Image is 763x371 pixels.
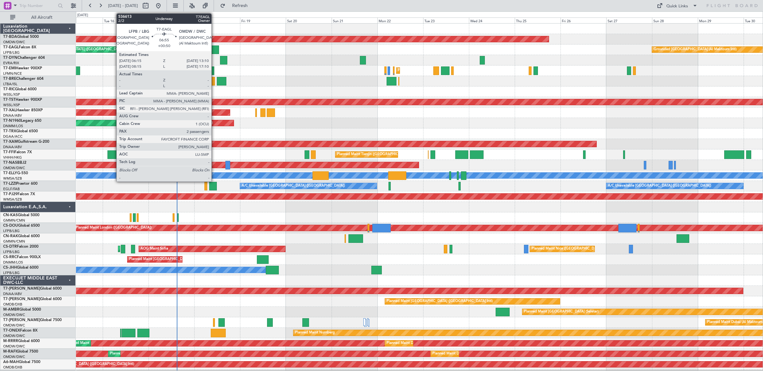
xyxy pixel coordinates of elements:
div: Sat 20 [286,17,332,23]
a: OMDW/DWC [3,333,25,338]
a: DNMM/LOS [3,260,23,265]
div: Sat 27 [606,17,652,23]
a: OMDW/DWC [3,344,25,349]
a: T7-BDAGlobal 5000 [3,35,39,39]
a: LFMN/NCE [3,71,22,76]
div: AOG Maint Sofia [141,244,168,254]
span: T7-BDA [3,35,17,39]
div: Planned Maint [US_STATE] ([GEOGRAPHIC_DATA]) [43,45,125,54]
div: Planned Maint Tianjin ([GEOGRAPHIC_DATA]) [337,150,411,159]
a: T7-ONEXFalcon 8X [3,329,38,333]
div: AOG Maint London ([GEOGRAPHIC_DATA]) [141,118,213,128]
span: T7-XAL [3,108,16,112]
a: LFPB/LBG [3,229,20,233]
a: OMDB/DXB [3,302,22,307]
a: VHHH/HKG [3,155,22,160]
span: T7-TST [3,98,16,102]
span: All Aircraft [17,15,67,20]
span: CS-DOU [3,224,18,228]
div: Fri 26 [560,17,606,23]
div: [DATE] [77,13,88,18]
span: T7-N1960 [3,119,21,123]
div: Planned Maint London ([GEOGRAPHIC_DATA]) [76,223,152,233]
a: DGAA/ACC [3,134,23,139]
div: Tue 23 [423,17,469,23]
a: CS-JHHGlobal 6000 [3,266,38,270]
div: Wed 24 [469,17,515,23]
a: GMMN/CMN [3,239,25,244]
a: T7-BREChallenger 604 [3,77,44,81]
span: CS-RRC [3,255,17,259]
a: M-RRRRGlobal 6000 [3,339,40,343]
div: Unplanned Maint [GEOGRAPHIC_DATA] (Riga Intl) [120,55,201,65]
a: DNMM/LOS [3,124,23,128]
a: T7-[PERSON_NAME]Global 7500 [3,318,62,322]
div: Thu 18 [194,17,240,23]
div: Tue 16 [103,17,148,23]
div: Fri 19 [240,17,286,23]
span: T7-[PERSON_NAME] [3,297,40,301]
a: T7-EAGLFalcon 8X [3,45,36,49]
a: OMDW/DWC [3,313,25,317]
div: Planned Maint [GEOGRAPHIC_DATA] ([GEOGRAPHIC_DATA] Intl) [387,297,493,306]
span: T7-FFI [3,150,14,154]
a: WMSA/SZB [3,176,22,181]
button: Refresh [217,1,255,11]
span: T7-ELLY [3,171,17,175]
div: A/C Unavailable [GEOGRAPHIC_DATA] ([GEOGRAPHIC_DATA]) [608,181,711,191]
span: CS-DTR [3,245,17,249]
a: T7-TSTHawker 900XP [3,98,42,102]
span: A6-MAH [3,360,19,364]
div: Grounded [GEOGRAPHIC_DATA] (Al Maktoum Intl) [654,45,737,54]
a: CS-RRCFalcon 900LX [3,255,41,259]
span: CN-RAK [3,234,18,238]
a: A6-MAHGlobal 7500 [3,360,40,364]
span: CN-KAS [3,213,18,217]
span: M-RAFI [3,350,17,354]
a: M-AMBRGlobal 5000 [3,308,41,312]
a: LFPB/LBG [3,271,20,275]
a: T7-NASBBJ2 [3,161,26,165]
span: T7-PJ29 [3,192,17,196]
a: T7-N1960Legacy 650 [3,119,41,123]
a: T7-ELLYG-550 [3,171,28,175]
a: EVRA/RIX [3,61,19,65]
div: Planned Maint [GEOGRAPHIC_DATA] ([GEOGRAPHIC_DATA]) [129,255,229,264]
div: Planned Maint Dubai (Al Maktoum Intl) [110,349,173,359]
div: Planned Maint Dubai (Al Maktoum Intl) [387,339,449,348]
span: T7-XAM [3,140,18,144]
a: T7-PJ29Falcon 7X [3,192,35,196]
a: CS-DTRFalcon 2000 [3,245,38,249]
a: OMDW/DWC [3,40,25,45]
div: Quick Links [666,3,688,10]
span: M-RRRR [3,339,18,343]
a: T7-TRXGlobal 6500 [3,129,38,133]
a: T7-RICGlobal 6000 [3,87,37,91]
span: T7-[PERSON_NAME] [3,287,40,291]
a: OMDB/DXB [3,365,22,370]
span: T7-NAS [3,161,17,165]
div: Planned Maint [GEOGRAPHIC_DATA] (Seletar) [524,307,599,317]
a: WSSL/XSP [3,103,20,107]
a: OMDW/DWC [3,354,25,359]
span: T7-ONEX [3,329,20,333]
a: DNAA/ABV [3,292,22,296]
input: Trip Number [19,1,56,10]
div: Planned Maint [GEOGRAPHIC_DATA] [398,66,459,75]
a: T7-[PERSON_NAME]Global 6000 [3,287,62,291]
span: T7-[PERSON_NAME] [3,318,40,322]
div: Wed 17 [148,17,194,23]
a: T7-EMIHawker 900XP [3,66,42,70]
div: Mon 22 [377,17,423,23]
div: Planned Maint [GEOGRAPHIC_DATA] ([GEOGRAPHIC_DATA] Intl) [28,360,134,369]
div: Sun 28 [652,17,698,23]
a: CN-KASGlobal 5000 [3,213,39,217]
span: [DATE] - [DATE] [108,3,138,9]
a: T7-DYNChallenger 604 [3,56,45,60]
span: T7-LZZI [3,182,16,186]
a: DNAA/ABV [3,145,22,149]
div: Planned Maint Dubai (Al Maktoum Intl) [158,34,220,44]
a: DNAA/ABV [3,113,22,118]
a: EGLF/FAB [3,187,20,191]
span: T7-TRX [3,129,16,133]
